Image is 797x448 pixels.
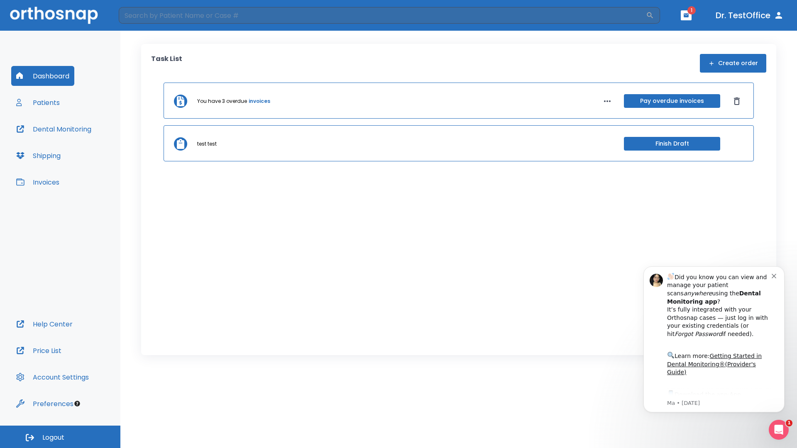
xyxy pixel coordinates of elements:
[786,420,792,426] span: 1
[141,18,147,24] button: Dismiss notification
[11,172,64,192] button: Invoices
[700,54,766,73] button: Create order
[36,146,141,153] p: Message from Ma, sent 3w ago
[631,254,797,426] iframe: Intercom notifications message
[11,146,66,166] button: Shipping
[11,119,96,139] button: Dental Monitoring
[36,135,141,178] div: Download the app: | ​ Let us know if you need help getting started!
[151,54,182,73] p: Task List
[11,341,66,360] button: Price List
[624,94,720,108] button: Pay overdue invoices
[11,314,78,334] button: Help Center
[11,394,78,414] button: Preferences
[624,137,720,151] button: Finish Draft
[42,433,64,442] span: Logout
[730,95,743,108] button: Dismiss
[11,93,65,112] button: Patients
[249,97,270,105] a: invoices
[197,97,247,105] p: You have 3 overdue
[11,66,74,86] button: Dashboard
[119,7,646,24] input: Search by Patient Name or Case #
[11,367,94,387] button: Account Settings
[197,140,217,148] p: test test
[769,420,789,440] iframe: Intercom live chat
[10,7,98,24] img: Orthosnap
[687,6,696,15] span: 1
[712,8,787,23] button: Dr. TestOffice
[36,137,110,152] a: App Store
[73,400,81,407] div: Tooltip anchor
